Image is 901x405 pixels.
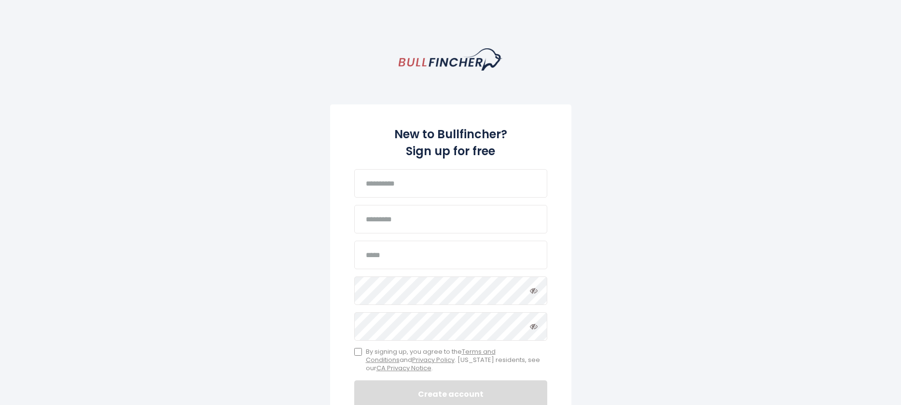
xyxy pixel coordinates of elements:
[399,48,502,71] a: homepage
[530,287,538,294] i: Toggle password visibility
[354,126,547,159] h2: New to Bullfincher? Sign up for free
[376,363,431,373] a: CA Privacy Notice
[366,347,496,364] a: Terms and Conditions
[412,355,455,364] a: Privacy Policy
[354,348,362,356] input: By signing up, you agree to theTerms and ConditionsandPrivacy Policy. [US_STATE] residents, see o...
[366,348,547,373] span: By signing up, you agree to the and . [US_STATE] residents, see our .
